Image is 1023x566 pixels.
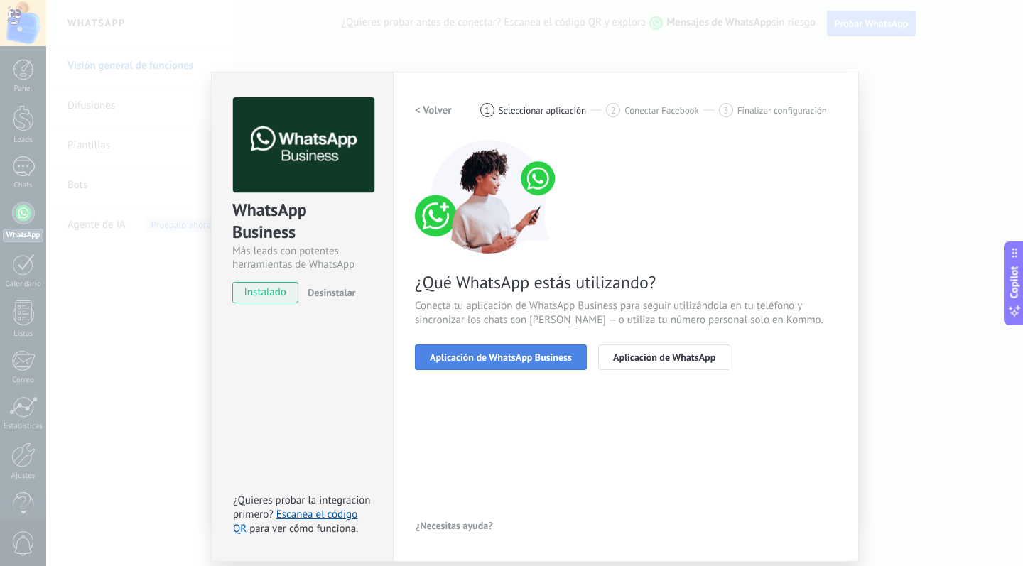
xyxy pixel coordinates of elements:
[415,299,837,327] span: Conecta tu aplicación de WhatsApp Business para seguir utilizándola en tu teléfono y sincronizar ...
[598,344,730,370] button: Aplicación de WhatsApp
[723,104,728,116] span: 3
[308,286,355,299] span: Desinstalar
[232,244,372,271] div: Más leads con potentes herramientas de WhatsApp
[415,140,564,254] img: connect number
[485,104,489,116] span: 1
[302,282,355,303] button: Desinstalar
[415,271,837,293] span: ¿Qué WhatsApp estás utilizando?
[1007,266,1022,298] span: Copilot
[415,344,587,370] button: Aplicación de WhatsApp Business
[430,352,572,362] span: Aplicación de WhatsApp Business
[233,282,298,303] span: instalado
[233,97,374,193] img: logo_main.png
[499,105,587,116] span: Seleccionar aplicación
[249,522,358,535] span: para ver cómo funciona.
[613,352,715,362] span: Aplicación de WhatsApp
[232,199,372,244] div: WhatsApp Business
[737,105,827,116] span: Finalizar configuración
[415,97,452,123] button: < Volver
[233,508,357,535] a: Escanea el código QR
[233,494,371,521] span: ¿Quieres probar la integración primero?
[415,515,494,536] button: ¿Necesitas ayuda?
[624,105,699,116] span: Conectar Facebook
[415,104,452,117] h2: < Volver
[611,104,616,116] span: 2
[416,521,493,530] span: ¿Necesitas ayuda?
